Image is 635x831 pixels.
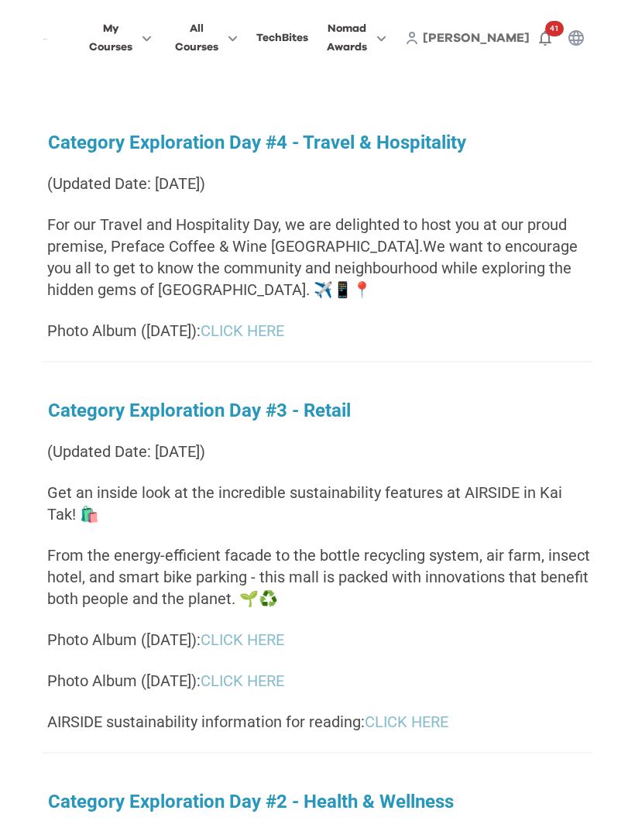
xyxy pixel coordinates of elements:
p: AIRSIDE sustainability information for reading: [43,711,592,733]
a: CLICK HERE [201,321,284,340]
button: Nomad Awards [322,19,391,57]
a: [PERSON_NAME] [423,29,530,47]
button: My Courses [84,19,156,57]
span: [PERSON_NAME] [423,32,530,44]
a: Preface Logo [43,32,47,44]
p: Photo Album ([DATE]): [43,629,592,651]
p: Get an inside look at the incredible sustainability features at AIRSIDE in Kai Tak! 🛍️ [43,482,592,525]
span: All Courses [175,19,218,57]
h2: Category Exploration Day #2 - Health & Wellness [43,791,592,813]
h2: Category Exploration Day #4 - Travel & Hospitality [43,132,592,154]
span: My Courses [89,19,132,57]
p: From the energy-efficient facade to the bottle recycling system, air farm, insect hotel, and smar... [43,544,592,610]
div: TechBites [256,29,308,47]
button: All Courses [170,19,242,57]
span: Nomad Awards [327,19,367,57]
p: For our Travel and Hospitality Day, we are delighted to host you at our proud premise, Preface Co... [43,214,592,300]
p: (Updated Date: [DATE]) [43,441,592,462]
span: 41 [545,21,564,36]
a: CLICK HERE [201,671,284,690]
p: (Updated Date: [DATE]) [43,173,592,194]
h2: Category Exploration Day #3 - Retail [43,400,592,422]
img: Preface Logo [43,33,47,45]
button: 41 [530,22,561,53]
a: CLICK HERE [201,630,284,649]
p: Photo Album ([DATE]): [43,670,592,692]
p: Photo Album ([DATE]): [43,320,592,342]
a: CLICK HERE [365,713,448,731]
